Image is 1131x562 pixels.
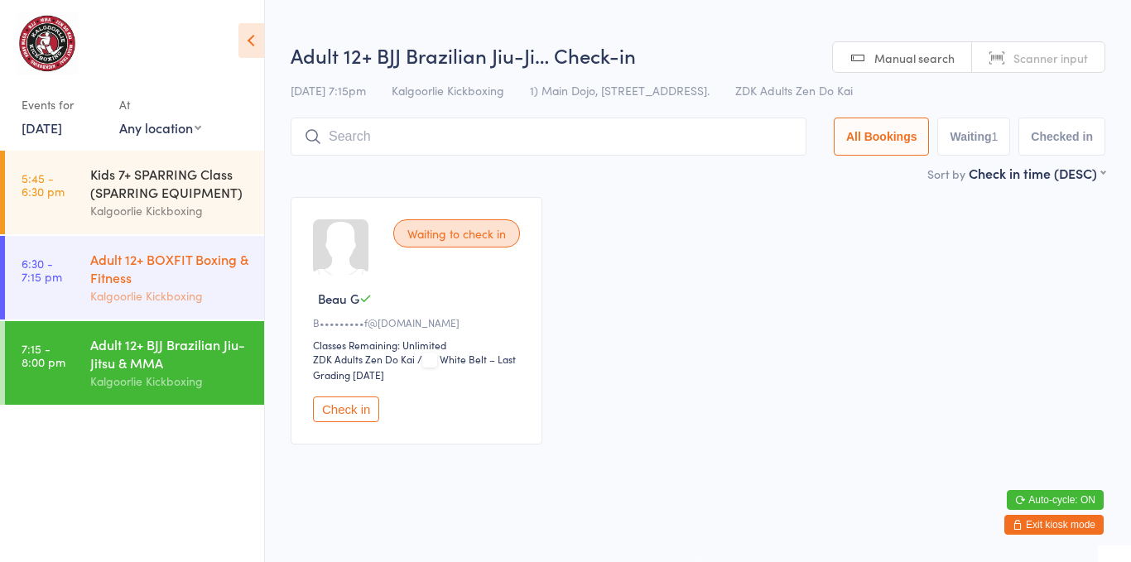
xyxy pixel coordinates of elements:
button: Checked in [1018,118,1105,156]
div: Check in time (DESC) [969,164,1105,182]
div: Kalgoorlie Kickboxing [90,372,250,391]
span: ZDK Adults Zen Do Kai [735,82,853,98]
div: B•••••••••f@[DOMAIN_NAME] [313,315,525,329]
div: Classes Remaining: Unlimited [313,338,525,352]
div: Any location [119,118,201,137]
div: Adult 12+ BJJ Brazilian Jiu-Jitsu & MMA [90,335,250,372]
h2: Adult 12+ BJJ Brazilian Jiu-Ji… Check-in [291,41,1105,69]
time: 6:30 - 7:15 pm [22,257,62,283]
div: Adult 12+ BOXFIT Boxing & Fitness [90,250,250,286]
button: Waiting1 [937,118,1010,156]
span: 1) Main Dojo, [STREET_ADDRESS]. [530,82,710,98]
span: Beau G [318,290,359,307]
div: 1 [992,130,999,143]
time: 5:45 - 6:30 pm [22,171,65,198]
button: Auto-cycle: ON [1007,490,1104,510]
input: Search [291,118,806,156]
button: All Bookings [834,118,930,156]
div: ZDK Adults Zen Do Kai [313,352,415,366]
a: 6:30 -7:15 pmAdult 12+ BOXFIT Boxing & FitnessKalgoorlie Kickboxing [5,236,264,319]
a: 7:15 -8:00 pmAdult 12+ BJJ Brazilian Jiu-Jitsu & MMAKalgoorlie Kickboxing [5,321,264,405]
div: At [119,91,201,118]
time: 7:15 - 8:00 pm [22,342,65,368]
button: Check in [313,396,379,422]
div: Waiting to check in [393,219,520,247]
span: Scanner input [1013,50,1088,66]
div: Events for [22,91,103,118]
span: Manual search [874,50,955,66]
div: Kids 7+ SPARRING Class (SPARRING EQUIPMENT) [90,165,250,201]
img: Kalgoorlie Kickboxing [17,12,78,74]
a: [DATE] [22,118,62,137]
div: Kalgoorlie Kickboxing [90,201,250,220]
div: Kalgoorlie Kickboxing [90,286,250,305]
button: Exit kiosk mode [1004,515,1104,535]
label: Sort by [927,166,965,182]
span: [DATE] 7:15pm [291,82,366,98]
a: 5:45 -6:30 pmKids 7+ SPARRING Class (SPARRING EQUIPMENT)Kalgoorlie Kickboxing [5,151,264,234]
span: Kalgoorlie Kickboxing [392,82,504,98]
